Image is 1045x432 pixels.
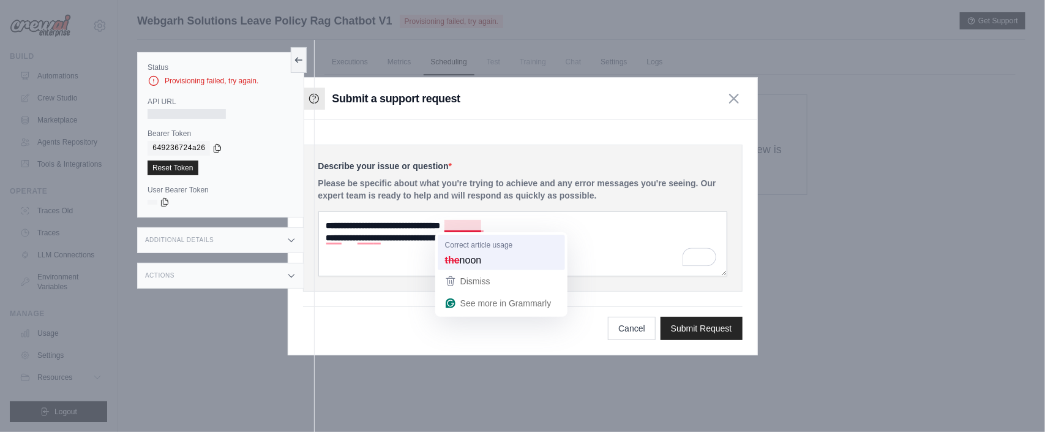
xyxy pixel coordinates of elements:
[148,141,210,156] code: 649236724a26
[318,211,727,276] textarea: To enrich screen reader interactions, please activate Accessibility in Grammarly extension settings
[318,177,727,202] p: Please be specific about what you're trying to achieve and any error messages you're seeing. Our ...
[332,90,460,107] h3: Submit a support request
[608,317,656,340] button: Cancel
[145,237,214,244] h3: Additional Details
[148,63,294,72] label: Status
[148,97,294,107] label: API URL
[148,185,294,195] label: User Bearer Token
[148,129,294,138] label: Bearer Token
[148,75,294,87] div: Provisioning failed, try again.
[148,161,198,175] a: Reset Token
[318,160,727,172] label: Describe your issue or question
[984,373,1045,432] iframe: Chat Widget
[661,317,743,340] button: Submit Request
[145,272,174,279] h3: Actions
